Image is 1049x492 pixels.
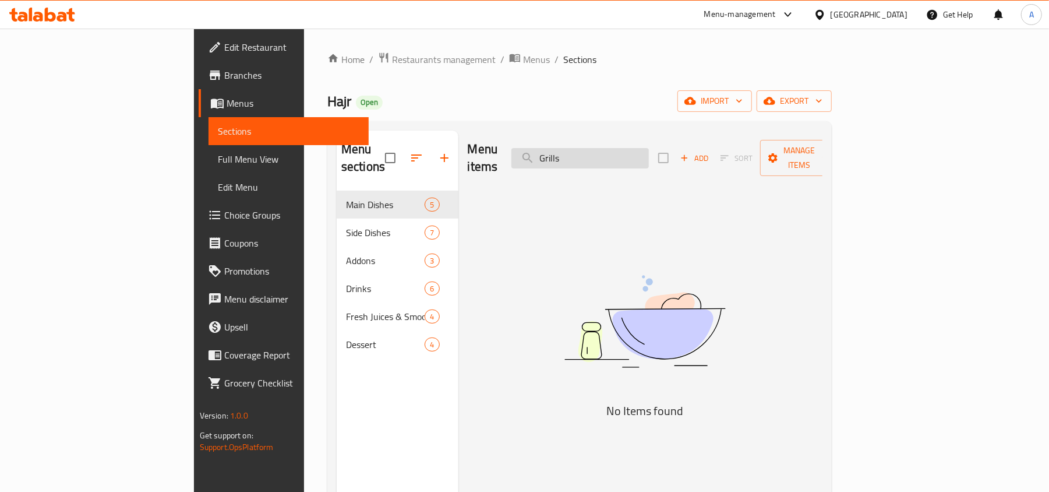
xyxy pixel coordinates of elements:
span: Drinks [346,282,425,296]
span: Menus [523,52,550,66]
div: items [425,338,439,352]
span: Get support on: [200,428,253,443]
a: Menu disclaimer [199,285,369,313]
input: search [511,148,649,168]
a: Upsell [199,313,369,341]
a: Sections [209,117,369,145]
span: 7 [425,227,439,238]
nav: breadcrumb [327,52,832,67]
span: Sections [218,124,360,138]
span: Choice Groups [224,208,360,222]
nav: Menu sections [337,186,458,363]
span: Edit Restaurant [224,40,360,54]
span: Restaurants management [392,52,496,66]
div: items [425,254,439,268]
div: Menu-management [704,8,776,22]
a: Full Menu View [209,145,369,173]
a: Support.OpsPlatform [200,440,274,455]
span: Menu disclaimer [224,292,360,306]
a: Choice Groups [199,201,369,229]
div: Side Dishes7 [337,219,458,247]
span: A [1029,8,1034,21]
a: Edit Menu [209,173,369,201]
span: Add item [676,149,713,167]
span: Manage items [769,143,829,173]
button: Add [676,149,713,167]
span: Add [679,152,710,165]
div: [GEOGRAPHIC_DATA] [831,8,907,21]
a: Coverage Report [199,341,369,369]
button: export [757,90,832,112]
button: Add section [430,144,458,172]
span: Full Menu View [218,152,360,166]
span: 1.0.0 [230,408,248,423]
span: 6 [425,283,439,294]
div: Main Dishes5 [337,191,458,219]
span: Branches [224,68,360,82]
h2: Menu items [468,140,498,175]
span: Select all sections [378,146,402,170]
a: Menus [509,52,550,67]
span: 3 [425,255,439,266]
span: Open [356,97,383,107]
div: Addons3 [337,247,458,275]
a: Menus [199,89,369,117]
span: Addons [346,254,425,268]
a: Promotions [199,257,369,285]
h5: No Items found [499,402,790,420]
span: import [687,94,743,108]
span: Side Dishes [346,226,425,240]
a: Edit Restaurant [199,33,369,61]
div: Drinks6 [337,275,458,303]
span: Coverage Report [224,348,360,362]
li: / [554,52,559,66]
span: 5 [425,199,439,210]
a: Restaurants management [378,52,496,67]
div: Open [356,96,383,110]
span: Sort sections [402,144,430,172]
span: 4 [425,311,439,322]
div: items [425,226,439,240]
span: Fresh Juices & Smoothies [346,310,425,324]
span: Promotions [224,264,360,278]
div: items [425,198,439,212]
div: Fresh Juices & Smoothies4 [337,303,458,331]
img: dish.svg [499,244,790,399]
a: Branches [199,61,369,89]
span: Dessert [346,338,425,352]
span: Sections [563,52,596,66]
span: Grocery Checklist [224,376,360,390]
span: Upsell [224,320,360,334]
div: items [425,310,439,324]
span: Menus [227,96,360,110]
span: Main Dishes [346,198,425,212]
button: import [677,90,752,112]
span: 4 [425,339,439,350]
span: export [766,94,822,108]
div: Dessert4 [337,331,458,359]
a: Coupons [199,229,369,257]
button: Manage items [760,140,838,176]
span: Version: [200,408,228,423]
span: Edit Menu [218,180,360,194]
li: / [500,52,504,66]
span: Coupons [224,236,360,250]
a: Grocery Checklist [199,369,369,397]
li: / [369,52,373,66]
div: items [425,282,439,296]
